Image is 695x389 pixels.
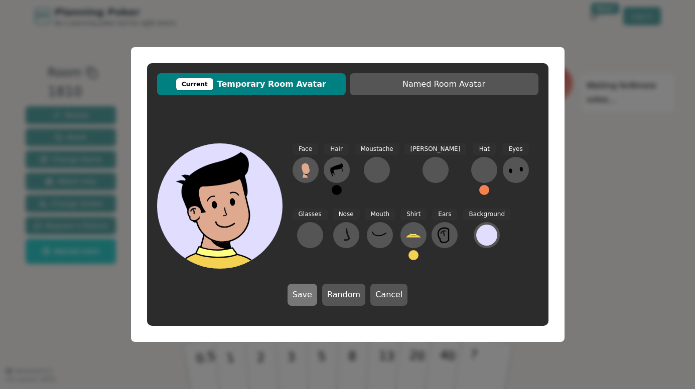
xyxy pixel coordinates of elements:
[162,78,341,90] span: Temporary Room Avatar
[370,284,407,306] button: Cancel
[432,209,457,220] span: Ears
[355,78,533,90] span: Named Room Avatar
[355,143,399,155] span: Moustache
[288,284,317,306] button: Save
[365,209,396,220] span: Mouth
[176,78,213,90] div: Current
[322,284,365,306] button: Random
[324,143,349,155] span: Hair
[293,143,318,155] span: Face
[157,73,346,95] button: CurrentTemporary Room Avatar
[333,209,360,220] span: Nose
[350,73,538,95] button: Named Room Avatar
[400,209,427,220] span: Shirt
[404,143,467,155] span: [PERSON_NAME]
[473,143,496,155] span: Hat
[293,209,328,220] span: Glasses
[502,143,528,155] span: Eyes
[463,209,511,220] span: Background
